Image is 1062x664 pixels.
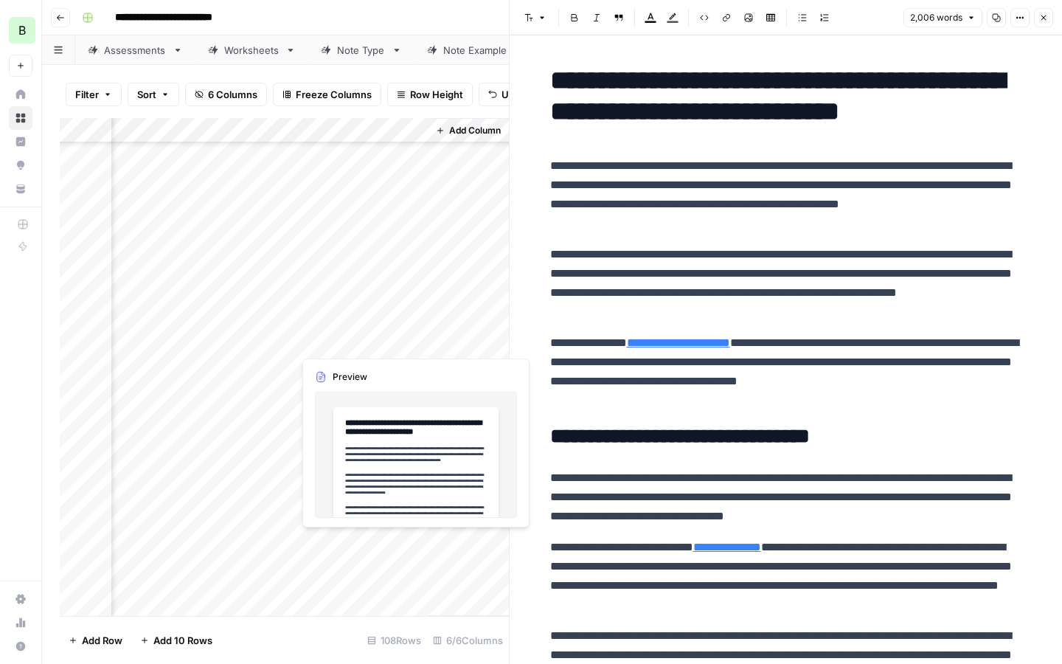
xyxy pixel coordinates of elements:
[137,87,156,102] span: Sort
[75,87,99,102] span: Filter
[430,121,507,140] button: Add Column
[9,106,32,130] a: Browse
[185,83,267,106] button: 6 Columns
[9,153,32,177] a: Opportunities
[361,629,427,652] div: 108 Rows
[153,633,212,648] span: Add 10 Rows
[337,43,386,58] div: Note Type
[410,87,463,102] span: Row Height
[9,12,32,49] button: Workspace: Blueprint
[414,35,536,65] a: Note Example
[449,124,501,137] span: Add Column
[903,8,982,27] button: 2,006 words
[910,11,962,24] span: 2,006 words
[66,83,122,106] button: Filter
[9,587,32,611] a: Settings
[296,87,372,102] span: Freeze Columns
[18,21,26,39] span: B
[9,177,32,201] a: Your Data
[479,83,536,106] button: Undo
[60,629,131,652] button: Add Row
[273,83,381,106] button: Freeze Columns
[387,83,473,106] button: Row Height
[128,83,179,106] button: Sort
[502,87,527,102] span: Undo
[131,629,221,652] button: Add 10 Rows
[9,634,32,658] button: Help + Support
[195,35,308,65] a: Worksheets
[427,629,509,652] div: 6/6 Columns
[9,130,32,153] a: Insights
[75,35,195,65] a: Assessments
[9,83,32,106] a: Home
[443,43,507,58] div: Note Example
[208,87,257,102] span: 6 Columns
[9,611,32,634] a: Usage
[224,43,280,58] div: Worksheets
[82,633,122,648] span: Add Row
[308,35,414,65] a: Note Type
[104,43,167,58] div: Assessments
